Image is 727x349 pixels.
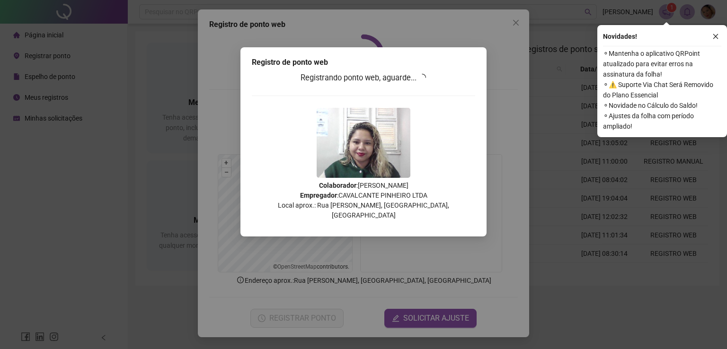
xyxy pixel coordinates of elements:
[252,57,475,68] div: Registro de ponto web
[317,108,410,178] img: 9k=
[319,182,356,189] strong: Colaborador
[712,33,719,40] span: close
[603,111,721,131] span: ⚬ Ajustes da folha com período ampliado!
[252,181,475,220] p: : [PERSON_NAME] : CAVALCANTE PINHEIRO LTDA Local aprox.: Rua [PERSON_NAME], [GEOGRAPHIC_DATA], [G...
[603,79,721,100] span: ⚬ ⚠️ Suporte Via Chat Será Removido do Plano Essencial
[603,100,721,111] span: ⚬ Novidade no Cálculo do Saldo!
[300,192,337,199] strong: Empregador
[252,72,475,84] h3: Registrando ponto web, aguarde...
[603,31,637,42] span: Novidades !
[418,74,426,81] span: loading
[603,48,721,79] span: ⚬ Mantenha o aplicativo QRPoint atualizado para evitar erros na assinatura da folha!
